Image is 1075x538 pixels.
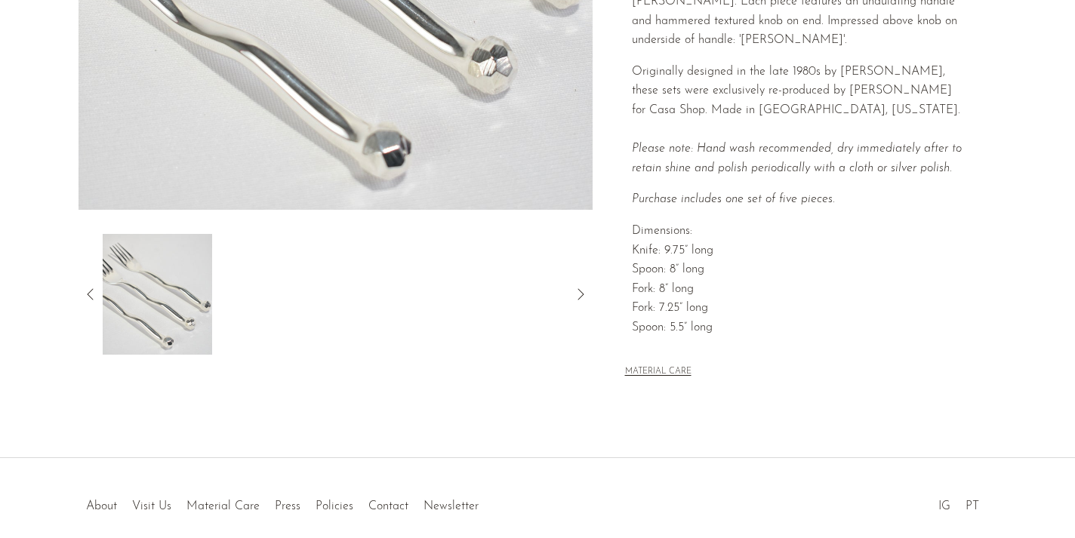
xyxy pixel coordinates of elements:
[316,500,353,512] a: Policies
[368,500,408,512] a: Contact
[632,66,960,116] span: Originally designed in the late 1980s by [PERSON_NAME], these sets were exclusively re-produced b...
[132,500,171,512] a: Visit Us
[103,234,212,355] img: Silver Sphere 5-Piece Flatware Set
[632,222,965,338] p: Dimensions: Knife: 9.75” long Spoon: 8” long Fork: 8” long Fork: 7.25” long Spoon: 5.5” long
[625,367,692,378] button: MATERIAL CARE
[632,193,835,205] i: Purchase includes one set of five pieces.
[186,500,260,512] a: Material Care
[275,500,300,512] a: Press
[938,500,950,512] a: IG
[632,143,962,174] em: Please note: Hand wash recommended, dry immediately after to retain shine and polish periodically...
[79,488,486,517] ul: Quick links
[86,500,117,512] a: About
[931,488,987,517] ul: Social Medias
[966,500,979,512] a: PT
